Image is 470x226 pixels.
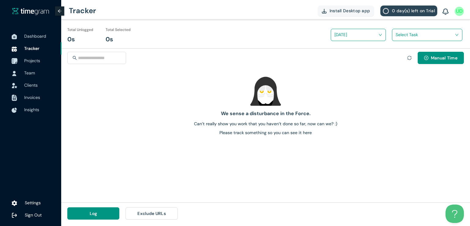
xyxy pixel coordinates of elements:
img: timegram [12,8,49,15]
h1: Total Unlogged [67,27,93,33]
h1: 0s [106,35,113,44]
h1: Tracker [69,2,96,20]
span: Log [90,210,97,217]
span: Exclude URLs [137,210,166,217]
h1: We sense a disturbance in the Force. [64,110,468,117]
h1: 0s [67,35,75,44]
button: plus-circleManual Time [418,52,464,64]
img: BellIcon [442,9,449,15]
img: settings.78e04af822cf15d41b38c81147b09f22.svg [12,200,17,206]
img: logOut.ca60ddd252d7bab9102ea2608abe0238.svg [12,213,17,218]
span: Clients [24,82,38,88]
span: Install Desktop app [330,7,370,14]
span: Dashboard [24,33,46,39]
span: Tracker [24,46,39,51]
button: Exclude URLs [125,207,177,220]
span: Invoices [24,95,40,100]
span: 0 day(s) left on Trial [392,7,435,14]
span: arrow-left [58,9,62,13]
img: UserIcon [455,7,464,16]
span: Insights [24,107,39,112]
span: sync [407,56,412,60]
a: timegram [12,7,49,15]
img: InvoiceIcon [12,83,17,88]
img: InsightsIcon [12,107,17,113]
span: Team [24,70,35,76]
span: Settings [25,200,41,205]
img: InvoiceIcon [12,95,17,101]
h1: Can’t really show you work that you haven’t done so far, now can we? :) [64,120,468,127]
img: empty [250,76,281,107]
button: Log [67,207,119,220]
img: ProjectIcon [11,58,17,64]
img: DashboardIcon [12,34,17,40]
span: search [73,56,77,60]
img: TimeTrackerIcon [12,46,17,52]
span: plus-circle [424,56,428,61]
img: DownloadApp [322,9,326,13]
span: Sign Out [25,212,42,218]
span: Projects [24,58,40,63]
h1: Total Selected [106,27,131,33]
iframe: Toggle Customer Support [446,205,464,223]
img: UserIcon [12,71,17,76]
button: Install Desktop app [318,6,375,16]
button: 0 day(s) left on Trial [380,6,437,16]
span: Manual Time [431,55,457,61]
h1: Please track something so you can see it here [64,129,468,136]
